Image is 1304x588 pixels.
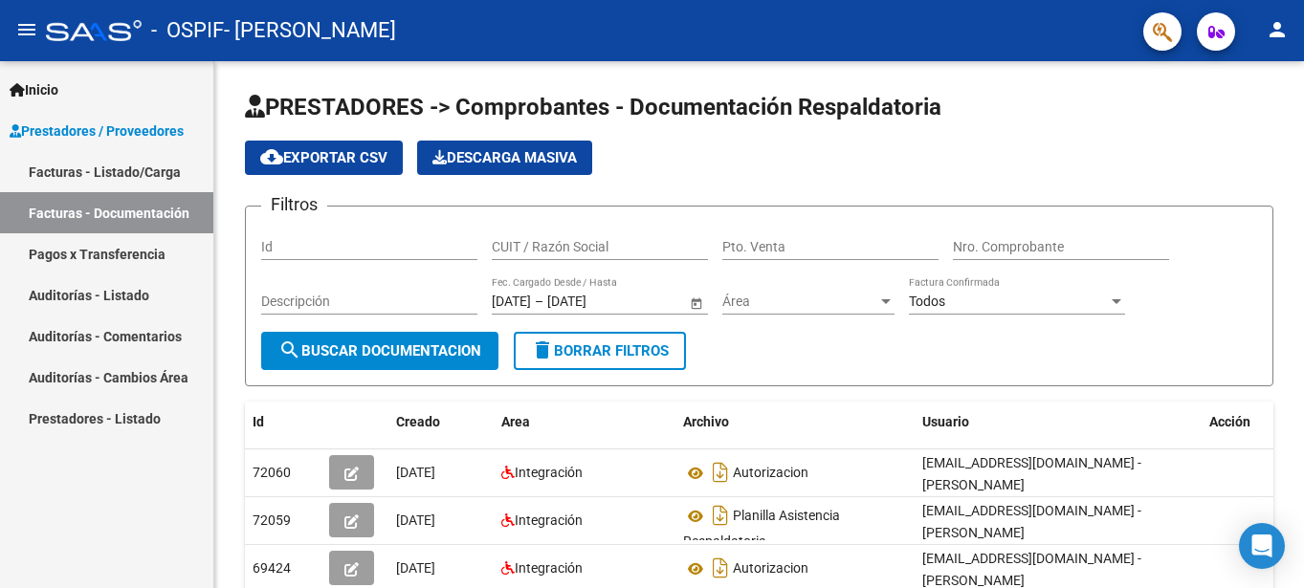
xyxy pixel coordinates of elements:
button: Descarga Masiva [417,141,592,175]
datatable-header-cell: Creado [388,402,494,443]
span: - OSPIF [151,10,224,52]
span: Exportar CSV [260,149,387,166]
span: Planilla Asistencia Respaldatoria [683,509,840,550]
datatable-header-cell: Archivo [675,402,915,443]
i: Descargar documento [708,553,733,583]
mat-icon: delete [531,338,554,361]
span: [DATE] [396,512,435,528]
button: Exportar CSV [245,141,403,175]
span: Prestadores / Proveedores [10,120,184,142]
mat-icon: person [1266,18,1289,41]
input: Fecha inicio [492,294,531,310]
span: [EMAIL_ADDRESS][DOMAIN_NAME] - [PERSON_NAME] [922,503,1141,540]
datatable-header-cell: Area [494,402,675,443]
button: Open calendar [686,293,706,313]
mat-icon: menu [15,18,38,41]
h3: Filtros [261,191,327,218]
mat-icon: search [278,338,301,361]
span: Buscar Documentacion [278,342,481,359]
span: [EMAIL_ADDRESS][DOMAIN_NAME] - [PERSON_NAME] [922,551,1141,588]
button: Buscar Documentacion [261,332,498,370]
span: 69424 [253,560,291,576]
app-download-masive: Descarga masiva de comprobantes (adjuntos) [417,141,592,175]
datatable-header-cell: Acción [1202,402,1297,443]
i: Descargar documento [708,457,733,488]
span: [EMAIL_ADDRESS][DOMAIN_NAME] - [PERSON_NAME] [922,455,1141,492]
span: Integración [515,560,583,576]
span: – [535,294,543,310]
span: Todos [909,294,945,309]
span: Autorizacion [733,466,808,481]
input: Fecha fin [547,294,641,310]
span: Archivo [683,414,729,429]
button: Borrar Filtros [514,332,686,370]
span: Integración [515,465,583,480]
span: Creado [396,414,440,429]
datatable-header-cell: Id [245,402,321,443]
span: Integración [515,512,583,528]
div: Open Intercom Messenger [1239,523,1285,569]
span: [DATE] [396,560,435,576]
span: [DATE] [396,465,435,480]
span: Autorizacion [733,561,808,577]
i: Descargar documento [708,500,733,531]
span: Usuario [922,414,969,429]
span: PRESTADORES -> Comprobantes - Documentación Respaldatoria [245,94,941,120]
span: 72059 [253,512,291,528]
span: - [PERSON_NAME] [224,10,396,52]
span: Id [253,414,264,429]
span: Area [501,414,530,429]
span: Borrar Filtros [531,342,669,359]
datatable-header-cell: Usuario [915,402,1202,443]
span: Acción [1209,414,1250,429]
span: Inicio [10,79,58,100]
span: Área [722,294,877,310]
span: 72060 [253,465,291,480]
mat-icon: cloud_download [260,145,283,168]
span: Descarga Masiva [432,149,577,166]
